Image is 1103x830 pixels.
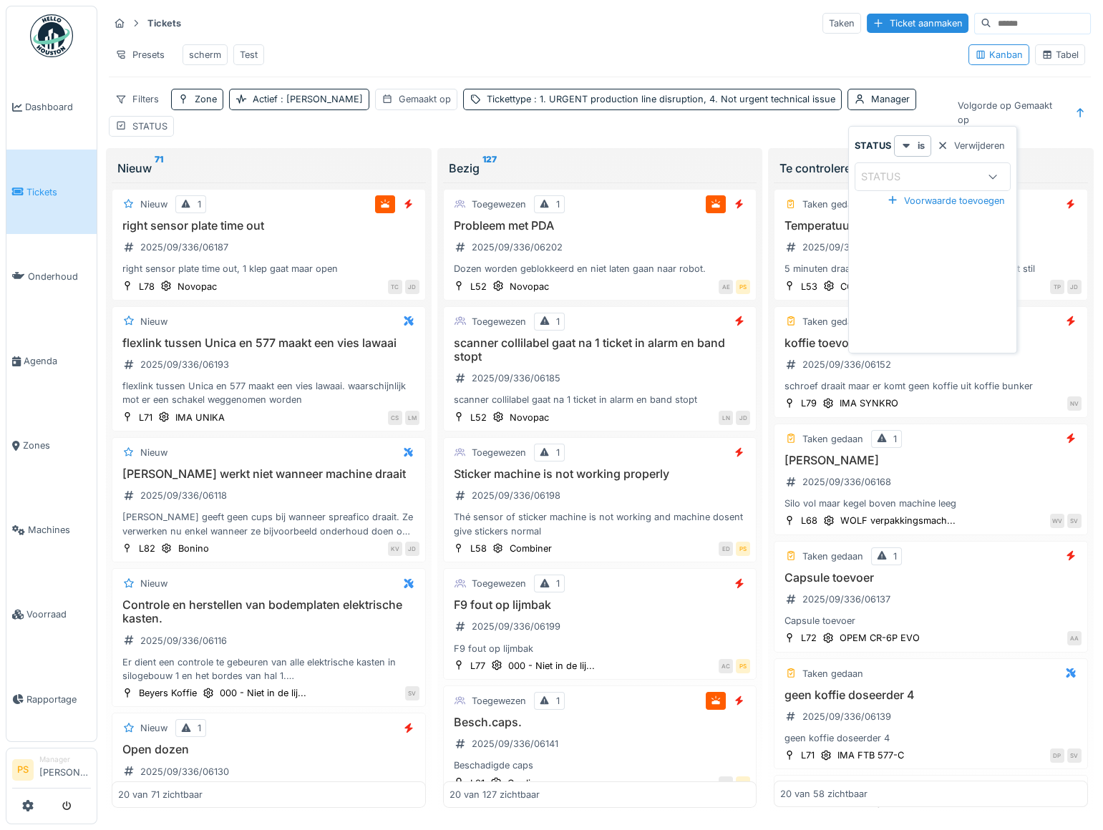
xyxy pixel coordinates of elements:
[140,197,167,211] div: Nieuw
[802,315,863,328] div: Taken gedaan
[118,379,419,406] div: flexlink tussen Unica en 577 maakt een vies lawaai. waarschijnlijk mot er een schakel weggenomen ...
[30,14,73,57] img: Badge_color-CXgf-gQk.svg
[508,659,595,673] div: 000 - Niet in de lij...
[140,315,167,328] div: Nieuw
[472,737,558,751] div: 2025/09/336/06141
[918,139,925,152] strong: is
[449,160,752,177] div: Bezig
[802,710,891,723] div: 2025/09/336/06139
[1050,280,1064,294] div: TP
[140,765,229,778] div: 2025/09/336/06130
[855,139,891,152] strong: STATUS
[472,577,526,590] div: Toegewezen
[822,13,861,34] div: Taken
[25,100,91,114] span: Dashboard
[472,197,526,211] div: Toegewezen
[140,489,227,502] div: 2025/09/336/06118
[736,659,750,673] div: PS
[840,396,898,410] div: IMA SYNKRO
[1067,280,1082,294] div: JD
[472,446,526,459] div: Toegewezen
[556,446,560,459] div: 1
[118,467,419,481] h3: [PERSON_NAME] werkt niet wanneer machine draait
[482,160,497,177] sup: 127
[472,694,526,708] div: Toegewezen
[118,655,419,683] div: Er dient een controle te gebeuren van alle elektrische kasten in silogebouw 1 en het bordes van h...
[118,219,419,233] h3: right sensor plate time out
[801,280,817,293] div: L53
[450,716,751,729] h3: Besch.caps.
[240,48,258,62] div: Test
[802,240,891,254] div: 2025/09/336/06183
[139,411,152,424] div: L71
[780,571,1082,585] h3: Capsule toevoer
[1067,396,1082,411] div: NV
[12,759,34,781] li: PS
[472,240,563,254] div: 2025/09/336/06202
[470,280,487,293] div: L52
[780,614,1082,628] div: Capsule toevoer
[142,16,187,30] strong: Tickets
[450,642,751,655] div: F9 fout op lijmbak
[487,92,835,106] div: Tickettype
[253,92,363,106] div: Actief
[802,358,891,371] div: 2025/09/336/06152
[802,667,863,680] div: Taken gedaan
[780,688,1082,702] h3: geen koffie doseerder 4
[867,14,968,33] div: Ticket aanmaken
[472,371,560,385] div: 2025/09/336/06185
[140,240,228,254] div: 2025/09/336/06187
[405,411,419,425] div: LM
[861,169,920,185] div: STATUS
[1067,514,1082,528] div: SV
[801,514,817,527] div: L68
[109,89,165,109] div: Filters
[405,280,419,294] div: JD
[139,542,155,555] div: L82
[39,754,91,785] li: [PERSON_NAME]
[881,191,1011,210] div: Voorwaarde toevoegen
[472,620,560,633] div: 2025/09/336/06199
[109,44,171,65] div: Presets
[118,510,419,537] div: [PERSON_NAME] geeft geen cups bij wanneer spreafico draait. Ze verwerken nu enkel wanneer ze bijv...
[26,607,91,621] span: Voorraad
[450,758,751,772] div: Beschadigde caps
[450,467,751,481] h3: Sticker machine is not working properly
[975,48,1023,62] div: Kanban
[802,197,863,211] div: Taken gedaan
[719,542,733,556] div: ED
[195,92,217,106] div: Zone
[26,693,91,706] span: Rapportage
[118,336,419,350] h3: flexlink tussen Unica en 577 maakt een vies lawaai
[1067,631,1082,645] div: AA
[28,523,91,537] span: Machines
[531,94,835,104] span: : 1. URGENT production line disruption, 4. Not urgent technical issue
[510,542,552,555] div: Combiner
[198,197,201,211] div: 1
[132,119,167,133] div: STATUS
[801,631,817,645] div: L72
[780,788,868,801] div: 20 van 58 zichtbaar
[802,592,890,606] div: 2025/09/336/06137
[24,354,91,368] span: Agenda
[388,280,402,294] div: TC
[736,542,750,556] div: PS
[140,634,227,648] div: 2025/09/336/06116
[837,748,904,762] div: IMA FTB 577-C
[118,598,419,625] h3: Controle en herstellen van bodemplaten elektrische kasten.
[139,686,197,700] div: Beyers Koffie
[719,659,733,673] div: AC
[155,160,163,177] sup: 71
[780,336,1082,350] h3: koffie toevoer geblokeerd
[556,315,560,328] div: 1
[39,754,91,765] div: Manager
[736,411,750,425] div: JD
[470,776,485,790] div: L81
[198,721,201,735] div: 1
[780,497,1082,510] div: Silo vol maar kegel boven machine leeg
[893,432,897,446] div: 1
[140,577,167,590] div: Nieuw
[802,432,863,446] div: Taken gedaan
[23,439,91,452] span: Zones
[507,776,536,790] div: Goglio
